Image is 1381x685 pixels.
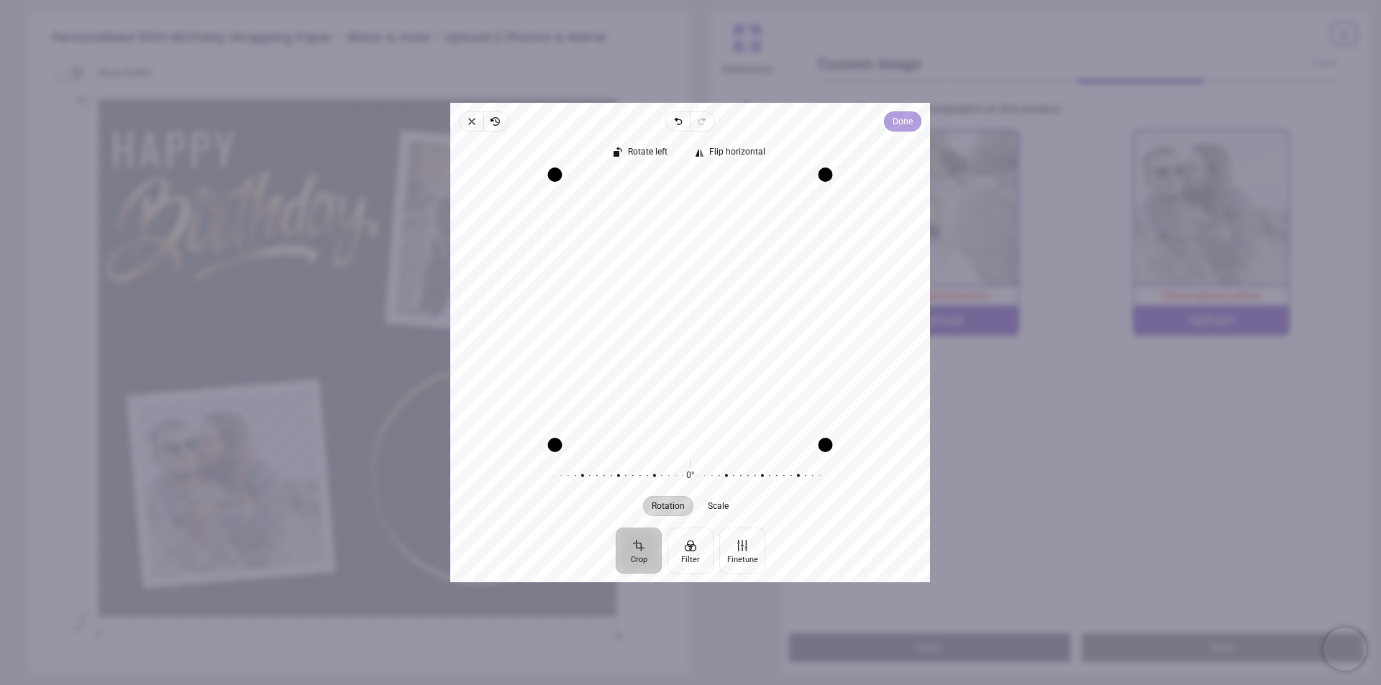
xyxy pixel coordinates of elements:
span: 10 [610,629,619,638]
span: cm [72,620,85,633]
div: Drag edge t [555,167,826,182]
span: 3 of 4 [1313,58,1335,70]
div: Upload [864,305,1018,334]
div: Show Rulers [64,65,688,82]
button: Custom Text [711,87,783,162]
button: Rotation [644,496,694,516]
span: Please upload a photo [891,290,990,301]
span: Dimensions [721,55,773,77]
div: Drag corner tr [819,167,833,182]
button: Filter [667,528,714,574]
span: Rotation [652,502,685,510]
span: 10 [58,95,86,107]
span: Flip horizontal [710,147,766,157]
span: Scale [708,502,729,510]
div: Drag edge r [819,175,833,445]
p: Change the custom photographs on this product. [815,101,1347,117]
span: Please upload a photo [1162,290,1261,301]
span: 0 [58,612,86,625]
div: Drag corner bl [548,438,562,452]
div: Drag corner tl [548,167,562,182]
button: Done [885,111,922,132]
button: Dimensions [711,12,783,86]
div: Drag corner br [819,438,833,452]
h5: Personalised 50th Birthday Wrapping Paper - Black & Gold - Upload 2 Photos & Name [53,23,665,53]
button: Finetune [719,528,765,574]
button: Next [1082,633,1364,662]
button: Crop [616,528,662,574]
iframe: Brevo live chat [1323,627,1367,671]
span: 0 [92,629,101,638]
div: Upload [1134,305,1288,334]
span: Rotate left [629,147,668,157]
span: Custom Image [818,53,1313,74]
span: Done [893,113,913,130]
div: Drag edge l [548,175,562,445]
button: Scale [700,496,738,516]
div: Drag edge b [555,438,826,452]
button: Rotate left [607,143,677,163]
button: Back [789,633,1071,662]
button: Flip horizontal [688,143,775,163]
